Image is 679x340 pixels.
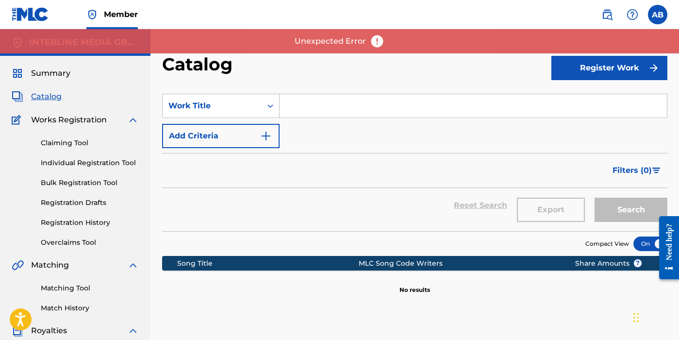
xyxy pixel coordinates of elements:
iframe: Resource Center [652,208,679,288]
span: Filters ( 0 ) [613,165,652,176]
span: Share Amounts [575,258,642,269]
img: filter [652,168,661,173]
div: User Menu [648,5,667,24]
span: ? [634,259,642,267]
img: Royalties [12,325,23,337]
button: Filters (0) [607,158,667,183]
img: expand [127,325,139,337]
a: Individual Registration Tool [41,158,139,168]
div: Drag [633,303,639,332]
a: Claiming Tool [41,138,139,148]
a: Registration Drafts [41,198,139,208]
h2: Catalog [162,53,237,75]
img: Works Registration [12,114,24,126]
img: Catalog [12,91,23,102]
button: Add Criteria [162,124,280,148]
img: f7272a7cc735f4ea7f67.svg [648,62,660,74]
form: Search Form [162,94,667,231]
img: expand [127,259,139,271]
span: Royalties [31,325,67,337]
iframe: Chat Widget [630,293,679,340]
span: Summary [31,68,70,79]
span: Compact View [585,239,629,248]
a: SummarySummary [12,68,70,79]
div: Help [623,5,642,24]
div: Writers [416,258,561,269]
div: Work Title [168,100,256,112]
img: Top Rightsholder [86,9,98,20]
a: Public Search [597,5,617,24]
img: help [627,9,638,20]
span: Matching [31,259,69,271]
button: Register Work [551,56,667,80]
p: Unexpected Error [295,35,366,47]
img: Matching [12,259,24,271]
a: Bulk Registration Tool [41,178,139,188]
img: 9d2ae6d4665cec9f34b9.svg [260,130,272,142]
div: Song Title [177,258,359,269]
a: Match History [41,303,139,313]
span: Catalog [31,91,62,102]
img: MLC Logo [12,7,49,21]
img: Summary [12,68,23,79]
a: Overclaims Tool [41,238,139,248]
span: Works Registration [31,114,107,126]
img: search [601,9,613,20]
a: CatalogCatalog [12,91,62,102]
a: Registration History [41,218,139,228]
p: No results [399,274,430,294]
img: expand [127,114,139,126]
div: MLC Song Code [359,258,416,269]
span: Member [104,9,138,20]
a: Matching Tool [41,283,139,293]
img: error [370,34,384,49]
